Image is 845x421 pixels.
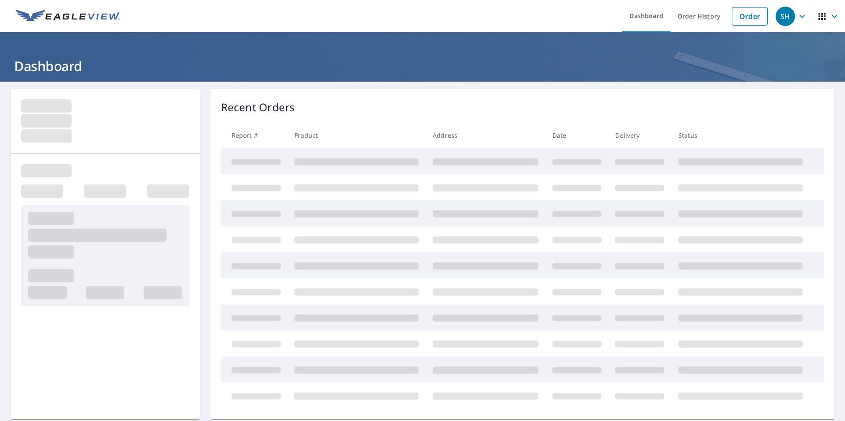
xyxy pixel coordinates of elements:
th: Date [545,122,609,148]
th: Delivery [608,122,671,148]
p: Recent Orders [221,99,295,115]
th: Address [426,122,545,148]
a: Order [732,7,768,26]
div: SH [776,7,795,26]
th: Product [287,122,426,148]
img: EV Logo [16,10,120,23]
h1: Dashboard [11,57,834,75]
th: Report # [221,122,288,148]
th: Status [671,122,810,148]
